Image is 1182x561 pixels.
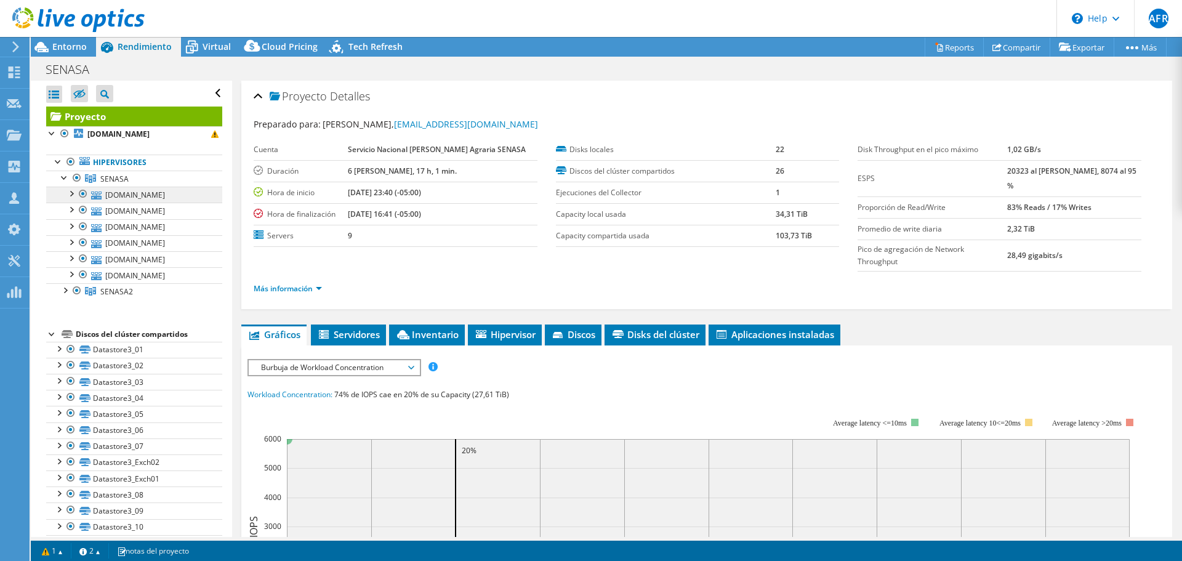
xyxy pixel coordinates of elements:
label: Ejecuciones del Collector [556,187,776,199]
a: 1 [33,543,71,559]
span: [PERSON_NAME], [323,118,538,130]
label: ESPS [858,172,1007,185]
a: [DOMAIN_NAME] [46,219,222,235]
span: 74% de IOPS cae en 20% de su Capacity (27,61 TiB) [334,389,509,400]
h1: SENASA [40,63,108,76]
b: [DOMAIN_NAME] [87,129,150,139]
label: Disks locales [556,143,776,156]
text: 5000 [264,462,281,473]
b: 26 [776,166,784,176]
span: Servidores [317,328,380,341]
b: 6 [PERSON_NAME], 17 h, 1 min. [348,166,457,176]
span: AFR [1149,9,1168,28]
a: [EMAIL_ADDRESS][DOMAIN_NAME] [394,118,538,130]
a: SENASA2 [46,283,222,299]
b: 103,73 TiB [776,230,812,241]
b: 34,31 TiB [776,209,808,219]
svg: \n [1072,13,1083,24]
label: Capacity local usada [556,208,776,220]
span: Discos [551,328,595,341]
a: Datastore3_Exch01 [46,470,222,486]
label: Hora de inicio [254,187,347,199]
b: 83% Reads / 17% Writes [1007,202,1092,212]
text: 20% [462,445,476,456]
label: Proporción de Read/Write [858,201,1007,214]
span: Entorno [52,41,87,52]
text: IOPS [247,515,260,537]
b: 22 [776,144,784,155]
tspan: Average latency <=10ms [833,419,907,427]
a: Hipervisores [46,155,222,171]
b: Servicio Nacional [PERSON_NAME] Agraria SENASA [348,144,526,155]
text: 4000 [264,492,281,502]
a: Datastore3_10 [46,519,222,535]
span: Detalles [330,89,370,103]
span: Aplicaciones instaladas [715,328,834,341]
a: Datastore3_09 [46,502,222,519]
a: Datastore3_05 [46,406,222,422]
label: Duración [254,165,347,177]
span: Inventario [395,328,459,341]
a: Proyecto [46,107,222,126]
span: Workload Concentration: [247,389,332,400]
span: SENASA [100,174,129,184]
span: Cloud Pricing [262,41,318,52]
span: SENASA2 [100,286,133,297]
text: Average latency >20ms [1052,419,1122,427]
b: [DATE] 16:41 (-05:00) [348,209,421,219]
label: Pico de agregación de Network Throughput [858,243,1007,268]
b: 1 [776,187,780,198]
span: Proyecto [270,91,327,103]
span: Virtual [203,41,231,52]
a: 2 [71,543,109,559]
a: Datastore3_04 [46,390,222,406]
a: Datastore3_03 [46,374,222,390]
a: [DOMAIN_NAME] [46,126,222,142]
text: 6000 [264,434,281,444]
b: 9 [348,230,352,241]
tspan: Average latency 10<=20ms [939,419,1021,427]
label: Preparado para: [254,118,321,130]
b: 20323 al [PERSON_NAME], 8074 al 95 % [1007,166,1136,191]
a: SENASA [46,171,222,187]
a: Datastore3_Exch02 [46,454,222,470]
a: Más [1114,38,1167,57]
b: 28,49 gigabits/s [1007,250,1063,260]
a: Datastore3_08 [46,486,222,502]
b: 2,32 TiB [1007,224,1035,234]
span: Rendimiento [118,41,172,52]
a: Datastore3_01 [46,342,222,358]
label: Promedio de write diaria [858,223,1007,235]
a: [DOMAIN_NAME] [46,267,222,283]
label: Capacity compartida usada [556,230,776,242]
a: Compartir [983,38,1050,57]
label: Disk Throughput en el pico máximo [858,143,1007,156]
b: 1,02 GB/s [1007,144,1041,155]
a: [DOMAIN_NAME] [46,203,222,219]
a: Datastore3_11 [46,535,222,551]
a: Exportar [1050,38,1114,57]
a: Más información [254,283,322,294]
label: Discos del clúster compartidos [556,165,776,177]
span: Tech Refresh [348,41,403,52]
a: [DOMAIN_NAME] [46,235,222,251]
span: Gráficos [247,328,300,341]
a: [DOMAIN_NAME] [46,251,222,267]
b: [DATE] 23:40 (-05:00) [348,187,421,198]
div: Discos del clúster compartidos [76,327,222,342]
label: Servers [254,230,347,242]
a: Reports [925,38,984,57]
span: Disks del clúster [611,328,699,341]
a: Datastore3_02 [46,358,222,374]
text: 3000 [264,521,281,531]
label: Cuenta [254,143,347,156]
a: Datastore3_07 [46,438,222,454]
span: Hipervisor [474,328,536,341]
span: Burbuja de Workload Concentration [255,360,413,375]
label: Hora de finalización [254,208,347,220]
a: Datastore3_06 [46,422,222,438]
a: notas del proyecto [108,543,198,559]
a: [DOMAIN_NAME] [46,187,222,203]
